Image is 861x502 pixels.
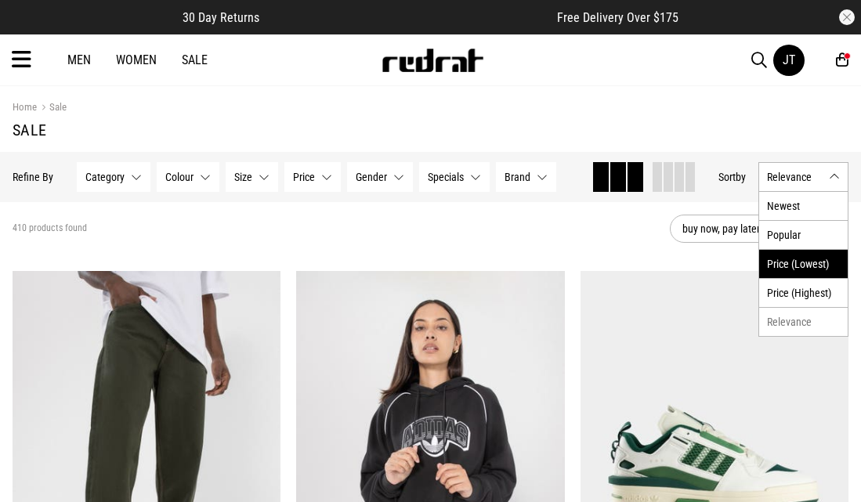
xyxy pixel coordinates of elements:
button: Gender [347,162,413,192]
img: Redrat logo [381,49,484,72]
a: Sale [182,52,208,67]
a: Men [67,52,91,67]
button: Size [226,162,278,192]
li: Price (Highest) [759,278,848,307]
span: 30 Day Returns [183,10,259,25]
li: Popular [759,220,848,249]
iframe: Customer reviews powered by Trustpilot [291,9,526,25]
button: Colour [157,162,219,192]
a: Women [116,52,157,67]
button: Open LiveChat chat widget [13,6,60,53]
span: buy now, pay later option [682,219,812,238]
li: Price (Lowest) [759,249,848,278]
span: Colour [165,171,194,183]
span: Size [234,171,252,183]
button: Specials [419,162,490,192]
a: Sale [37,101,67,116]
button: Price [284,162,341,192]
p: Refine By [13,171,53,183]
span: Gender [356,171,387,183]
button: Category [77,162,150,192]
a: Home [13,101,37,113]
span: by [736,171,746,183]
span: Specials [428,171,464,183]
button: Relevance [758,162,848,192]
li: Newest [759,192,848,220]
li: Relevance [759,307,848,336]
span: Free Delivery Over $175 [557,10,678,25]
h1: Sale [13,121,848,139]
span: Category [85,171,125,183]
span: Brand [505,171,530,183]
button: buy now, pay later option [670,215,848,243]
span: Price [293,171,315,183]
button: Sortby [718,168,746,186]
div: JT [783,52,795,67]
span: 410 products found [13,222,87,235]
button: Brand [496,162,556,192]
span: Relevance [767,171,823,183]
